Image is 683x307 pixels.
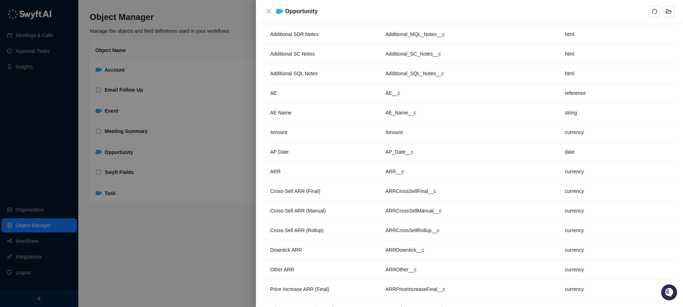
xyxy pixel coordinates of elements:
td: html [559,44,674,64]
td: Additional_MQL_Notes__c [380,25,559,44]
td: AE_Name__c [380,103,559,123]
span: Downtick ARR [270,247,302,253]
td: ARR__c [380,162,559,181]
div: 📚 [7,101,13,106]
p: Welcome 👋 [7,29,130,40]
td: currency [559,280,674,299]
span: Price Increase ARR (Final) [270,286,329,292]
td: currency [559,260,674,280]
span: redo [652,9,657,14]
span: Pylon [71,117,86,123]
td: Amount [380,123,559,142]
div: We're available if you need us! [24,72,90,77]
td: ARRCrossSellManual__c [380,201,559,221]
span: close [266,9,272,14]
iframe: Open customer support [660,283,679,303]
td: string [559,103,674,123]
button: Close [264,7,273,16]
span: Additional SC Notes [270,51,315,57]
h5: Opportunity [285,7,318,16]
td: reference [559,83,674,103]
span: Other ARR [270,267,294,272]
span: Additional SQL Notes [270,71,317,76]
div: 📶 [32,101,38,106]
span: Cross-Sell ARR (Rollup) [270,227,324,233]
td: AE__c [380,83,559,103]
td: html [559,25,674,44]
span: Cross-Sell ARR (Manual) [270,208,326,214]
span: Cross-Sell ARR (Final) [270,188,320,194]
td: Additional_SQL_Notes__c [380,64,559,83]
td: currency [559,123,674,142]
td: currency [559,221,674,240]
td: ARROther__c [380,260,559,280]
span: Amount [270,129,287,135]
td: html [559,64,674,83]
a: 📶Status [29,97,58,110]
td: ARRCrossSellRollup__c [380,221,559,240]
span: AE [270,90,277,96]
img: 5124521997842_fc6d7dfcefe973c2e489_88.png [7,65,20,77]
a: 📚Docs [4,97,29,110]
span: folder-open [666,9,672,14]
td: currency [559,240,674,260]
td: ARRDowntick__c [380,240,559,260]
td: currency [559,201,674,221]
h2: How can we help? [7,40,130,51]
img: salesforce-ChMvK6Xa.png [276,9,283,14]
td: ARRPriceIncreaseFinal__c [380,280,559,299]
span: ARR [270,169,281,174]
span: AP Date [270,149,289,155]
td: date [559,142,674,162]
td: currency [559,181,674,201]
span: Additional SDR Notes [270,31,318,37]
td: ARRCrossSellFinal__c [380,181,559,201]
img: Swyft AI [7,7,21,21]
a: Powered byPylon [50,117,86,123]
td: AP_Date__c [380,142,559,162]
td: currency [559,162,674,181]
span: AE Name [270,110,291,116]
button: Start new chat [121,67,130,75]
span: Status [39,100,55,107]
td: Additional_SC_Notes__c [380,44,559,64]
span: Docs [14,100,26,107]
div: Start new chat [24,65,117,72]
